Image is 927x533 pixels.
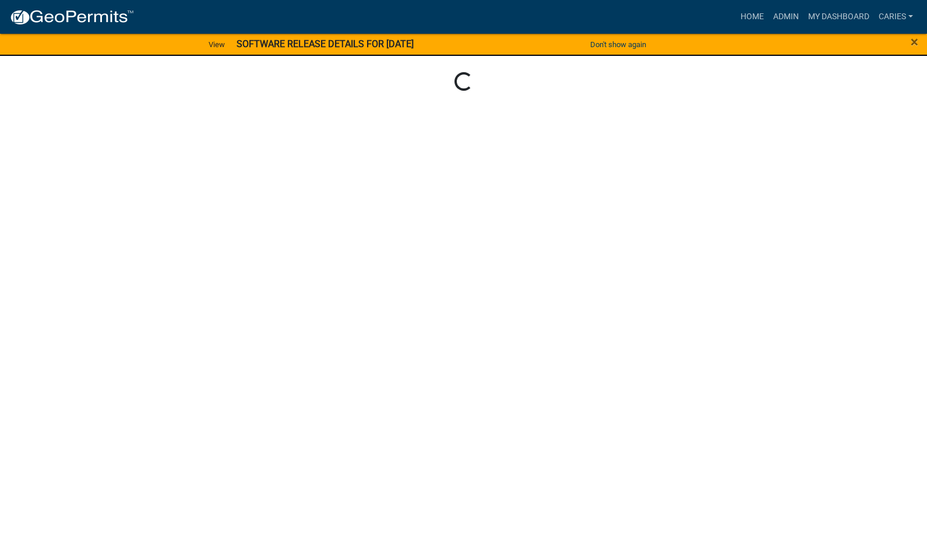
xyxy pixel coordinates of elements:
[803,6,874,28] a: My Dashboard
[911,34,918,50] span: ×
[736,6,769,28] a: Home
[874,6,918,28] a: CarieS
[586,35,651,54] button: Don't show again
[911,35,918,49] button: Close
[237,38,414,49] strong: SOFTWARE RELEASE DETAILS FOR [DATE]
[204,35,230,54] a: View
[769,6,803,28] a: Admin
